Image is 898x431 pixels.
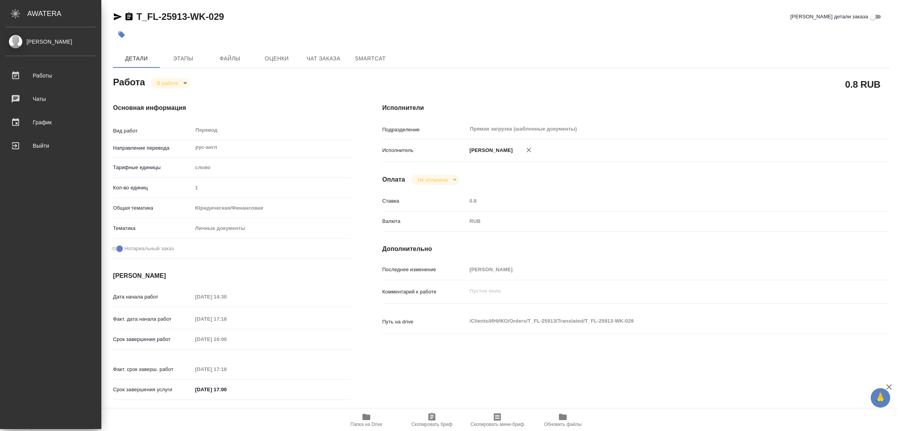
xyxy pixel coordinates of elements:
[382,147,467,154] p: Исполнитель
[193,334,261,345] input: Пустое поле
[520,141,537,159] button: Удалить исполнителя
[27,6,101,21] div: AWATERA
[124,12,134,21] button: Скопировать ссылку
[118,54,155,64] span: Детали
[113,74,145,88] h2: Работа
[467,314,847,328] textarea: /Clients/ИНИКО/Orders/T_FL-25913/Translated/T_FL-25913-WK-029
[382,175,405,184] h4: Оплата
[113,293,193,301] p: Дата начала работ
[6,140,95,152] div: Выйти
[845,78,880,91] h2: 0.8 RUB
[113,366,193,373] p: Факт. срок заверш. работ
[382,288,467,296] p: Комментарий к работе
[350,422,382,427] span: Папка на Drive
[382,197,467,205] p: Ставка
[467,147,513,154] p: [PERSON_NAME]
[113,271,351,281] h4: [PERSON_NAME]
[2,113,99,132] a: График
[164,54,202,64] span: Этапы
[382,244,889,254] h4: Дополнительно
[6,70,95,81] div: Работы
[399,409,465,431] button: Скопировать бриф
[382,318,467,326] p: Путь на drive
[382,126,467,134] p: Подразделение
[113,204,193,212] p: Общая тематика
[113,144,193,152] p: Направление перевода
[113,127,193,135] p: Вид работ
[470,422,524,427] span: Скопировать мини-бриф
[151,78,190,88] div: В работе
[382,266,467,274] p: Последнее изменение
[136,11,224,22] a: T_FL-25913-WK-029
[193,384,261,395] input: ✎ Введи что-нибудь
[790,13,868,21] span: [PERSON_NAME] детали заказа
[334,409,399,431] button: Папка на Drive
[193,291,261,302] input: Пустое поле
[465,409,530,431] button: Скопировать мини-бриф
[113,386,193,394] p: Срок завершения услуги
[467,215,847,228] div: RUB
[411,422,452,427] span: Скопировать бриф
[258,54,295,64] span: Оценки
[193,182,351,193] input: Пустое поле
[193,364,261,375] input: Пустое поле
[6,117,95,128] div: График
[352,54,389,64] span: SmartCat
[467,264,847,275] input: Пустое поле
[193,161,351,174] div: слово
[193,222,351,235] div: Личные документы
[193,201,351,215] div: Юридическая/Финансовая
[6,37,95,46] div: [PERSON_NAME]
[113,336,193,343] p: Срок завершения работ
[544,422,582,427] span: Обновить файлы
[2,89,99,109] a: Чаты
[305,54,342,64] span: Чат заказа
[6,93,95,105] div: Чаты
[211,54,249,64] span: Файлы
[193,313,261,325] input: Пустое поле
[382,103,889,113] h4: Исполнители
[2,66,99,85] a: Работы
[113,184,193,192] p: Кол-во единиц
[113,164,193,171] p: Тарифные единицы
[415,177,450,183] button: Не оплачена
[113,315,193,323] p: Факт. дата начала работ
[113,224,193,232] p: Тематика
[874,390,887,406] span: 🙏
[530,409,596,431] button: Обновить файлы
[155,80,180,87] button: В работе
[467,195,847,207] input: Пустое поле
[124,245,174,253] span: Нотариальный заказ
[113,12,122,21] button: Скопировать ссылку для ЯМессенджера
[382,217,467,225] p: Валюта
[411,175,459,185] div: В работе
[113,103,351,113] h4: Основная информация
[2,136,99,155] a: Выйти
[871,388,890,408] button: 🙏
[113,26,130,43] button: Добавить тэг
